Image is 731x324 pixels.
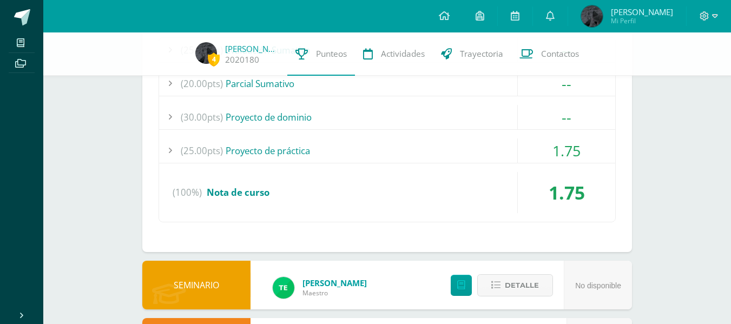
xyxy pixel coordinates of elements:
a: [PERSON_NAME] [302,277,367,288]
div: Proyecto de dominio [159,105,615,129]
a: Trayectoria [433,32,511,76]
span: (25.00pts) [181,138,223,163]
span: No disponible [575,281,621,290]
div: Parcial Sumativo [159,71,615,96]
a: 2020180 [225,54,259,65]
span: (100%) [173,172,202,213]
div: Proyecto de práctica [159,138,615,163]
span: Maestro [302,288,367,297]
div: SEMINARIO [142,261,251,309]
span: Detalle [505,275,539,295]
div: 1.75 [518,138,615,163]
div: -- [518,105,615,129]
span: (20.00pts) [181,71,223,96]
img: 43d3dab8d13cc64d9a3940a0882a4dc3.png [273,277,294,299]
span: Actividades [381,48,425,59]
div: -- [518,71,615,96]
span: [PERSON_NAME] [611,6,673,17]
span: Trayectoria [460,48,503,59]
button: Detalle [477,274,553,296]
span: (30.00pts) [181,105,223,129]
span: 4 [208,52,220,66]
span: Punteos [316,48,347,59]
span: Mi Perfil [611,16,673,25]
a: Punteos [287,32,355,76]
img: ae8f675cdc2ac93a8575d964c836f19a.png [581,5,603,27]
a: [PERSON_NAME] [225,43,279,54]
span: Nota de curso [207,186,269,199]
img: ae8f675cdc2ac93a8575d964c836f19a.png [195,42,217,64]
div: 1.75 [518,172,615,213]
span: Contactos [541,48,579,59]
a: Actividades [355,32,433,76]
a: Contactos [511,32,587,76]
